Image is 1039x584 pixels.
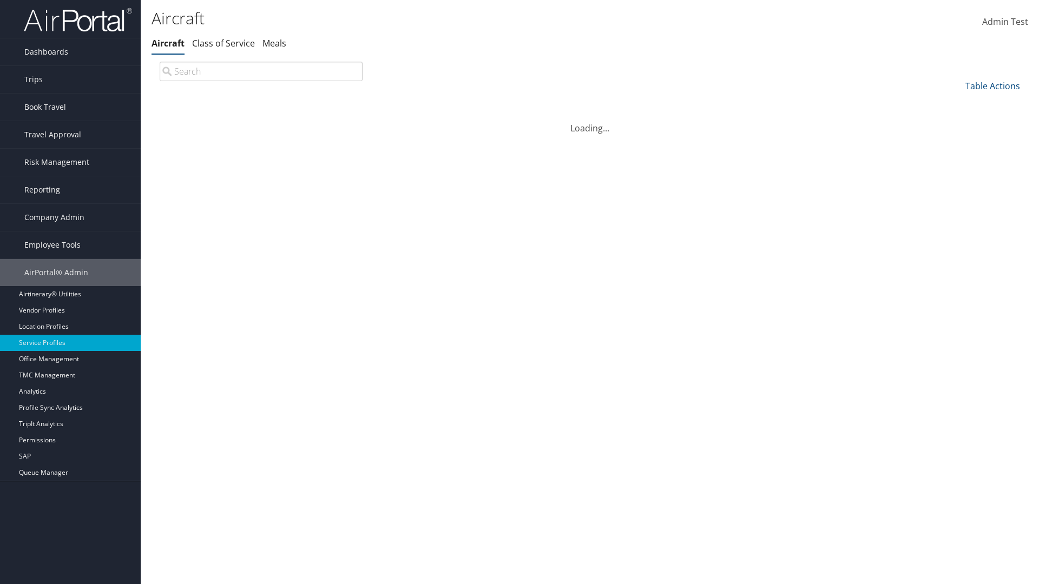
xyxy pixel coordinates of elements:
[262,37,286,49] a: Meals
[152,7,736,30] h1: Aircraft
[24,149,89,176] span: Risk Management
[24,38,68,65] span: Dashboards
[24,176,60,203] span: Reporting
[152,37,185,49] a: Aircraft
[24,66,43,93] span: Trips
[24,204,84,231] span: Company Admin
[192,37,255,49] a: Class of Service
[982,5,1028,39] a: Admin Test
[24,259,88,286] span: AirPortal® Admin
[24,231,81,258] span: Employee Tools
[982,16,1028,28] span: Admin Test
[160,62,363,81] input: Search
[24,94,66,121] span: Book Travel
[152,109,1028,135] div: Loading...
[24,121,81,148] span: Travel Approval
[24,7,132,32] img: airportal-logo.png
[965,80,1020,92] a: Table Actions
